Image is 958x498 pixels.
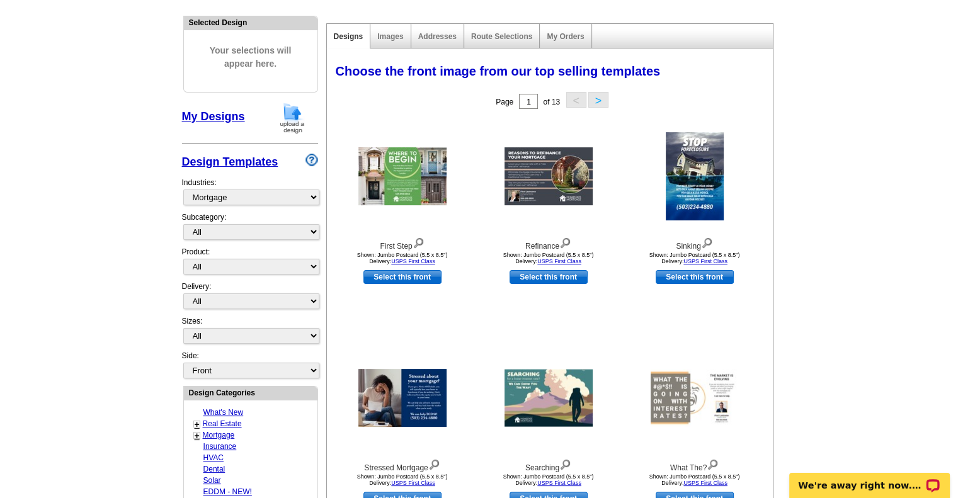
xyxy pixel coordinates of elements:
img: What The? [651,370,739,427]
div: Industries: [182,171,318,212]
div: Subcategory: [182,212,318,246]
img: view design details [707,456,719,470]
a: What's New [203,408,244,417]
div: Sinking [625,235,764,252]
a: Route Selections [471,32,532,41]
div: Shown: Jumbo Postcard (5.5 x 8.5") Delivery: [625,473,764,486]
div: Shown: Jumbo Postcard (5.5 x 8.5") Delivery: [333,252,472,264]
a: Addresses [418,32,457,41]
img: view design details [413,235,425,249]
div: What The? [625,456,764,473]
img: view design details [701,235,713,249]
img: upload-design [276,102,309,134]
a: Dental [203,465,225,473]
div: Shown: Jumbo Postcard (5.5 x 8.5") Delivery: [333,473,472,486]
img: design-wizard-help-icon.png [305,154,318,166]
img: view design details [559,456,571,470]
a: My Orders [547,32,584,41]
a: USPS First Class [683,258,727,264]
iframe: LiveChat chat widget [781,458,958,498]
a: Images [377,32,403,41]
a: Solar [203,476,221,485]
button: < [566,92,586,108]
div: Side: [182,350,318,380]
a: + [195,431,200,441]
a: use this design [510,270,588,284]
a: Insurance [203,442,237,451]
a: use this design [656,270,734,284]
img: Sinking [666,132,724,220]
a: Mortgage [203,431,235,439]
div: Selected Design [184,16,317,28]
div: Shown: Jumbo Postcard (5.5 x 8.5") Delivery: [479,473,618,486]
img: First Step [358,147,447,205]
img: view design details [559,235,571,249]
div: Delivery: [182,281,318,315]
a: Designs [334,32,363,41]
div: Searching [479,456,618,473]
a: use this design [363,270,442,284]
img: Stressed Mortgage [358,369,447,427]
a: HVAC [203,453,224,462]
div: Product: [182,246,318,281]
img: Refinance [505,147,593,205]
a: EDDM - NEW! [203,487,252,496]
a: USPS First Class [391,480,435,486]
div: Design Categories [184,387,317,399]
div: Sizes: [182,315,318,350]
div: Stressed Mortgage [333,456,472,473]
a: My Designs [182,110,245,123]
a: USPS First Class [391,258,435,264]
span: of 13 [543,98,560,106]
img: Searching [505,370,593,427]
span: Page [496,98,513,106]
div: Refinance [479,235,618,252]
div: First Step [333,235,472,252]
a: USPS First Class [537,480,581,486]
span: Choose the front image from our top selling templates [336,64,661,78]
a: + [195,419,200,429]
img: view design details [428,456,440,470]
div: Shown: Jumbo Postcard (5.5 x 8.5") Delivery: [479,252,618,264]
span: Your selections will appear here. [193,31,308,83]
a: Real Estate [203,419,242,428]
a: Design Templates [182,156,278,168]
div: Shown: Jumbo Postcard (5.5 x 8.5") Delivery: [625,252,764,264]
button: > [588,92,608,108]
a: USPS First Class [683,480,727,486]
a: USPS First Class [537,258,581,264]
